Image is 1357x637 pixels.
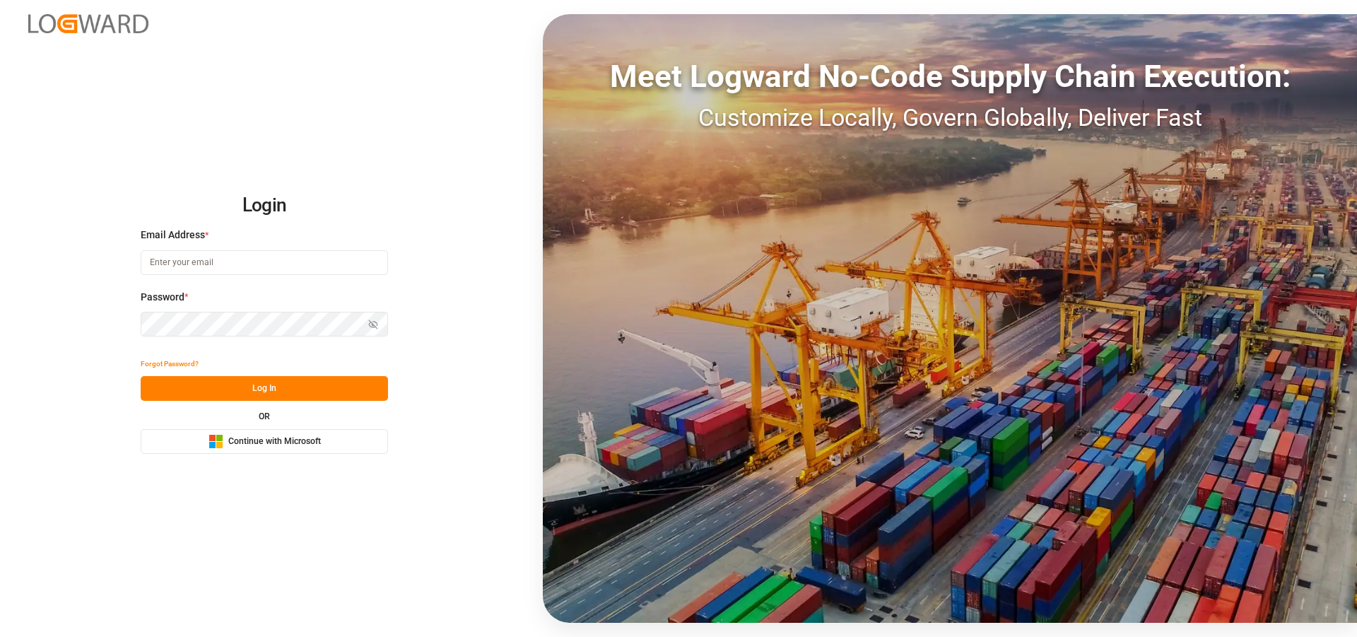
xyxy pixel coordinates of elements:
[141,250,388,275] input: Enter your email
[141,228,205,242] span: Email Address
[228,436,321,448] span: Continue with Microsoft
[543,53,1357,100] div: Meet Logward No-Code Supply Chain Execution:
[543,100,1357,136] div: Customize Locally, Govern Globally, Deliver Fast
[141,429,388,454] button: Continue with Microsoft
[28,14,148,33] img: Logward_new_orange.png
[141,351,199,376] button: Forgot Password?
[141,290,184,305] span: Password
[259,412,270,421] small: OR
[141,183,388,228] h2: Login
[141,376,388,401] button: Log In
